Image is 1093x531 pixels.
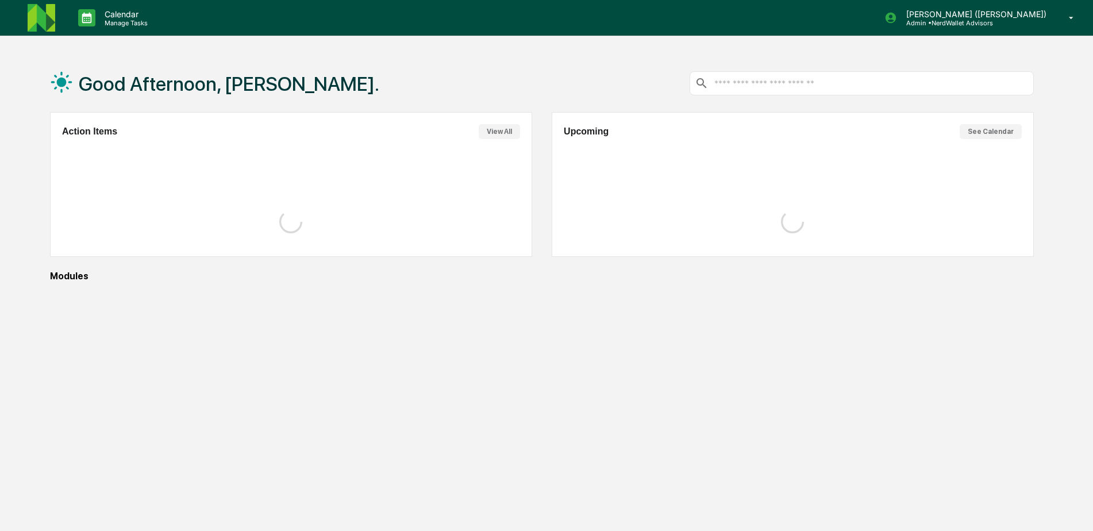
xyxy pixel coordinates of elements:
[95,19,153,27] p: Manage Tasks
[564,126,609,137] h2: Upcoming
[79,72,379,95] h1: Good Afternoon, [PERSON_NAME].
[897,19,1004,27] p: Admin • NerdWallet Advisors
[62,126,117,137] h2: Action Items
[897,9,1052,19] p: [PERSON_NAME] ([PERSON_NAME])
[95,9,153,19] p: Calendar
[479,124,520,139] button: View All
[50,271,1034,282] div: Modules
[960,124,1022,139] button: See Calendar
[28,4,55,32] img: logo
